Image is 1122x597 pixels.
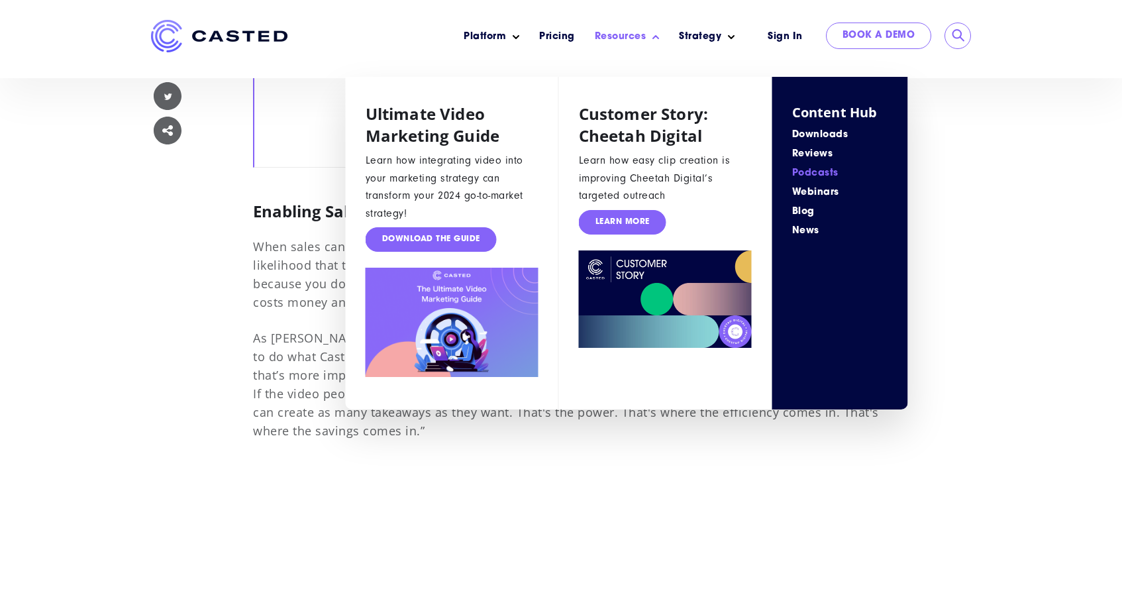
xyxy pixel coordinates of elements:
a: Platform [464,30,506,44]
p: As [PERSON_NAME] points out, if Cheetah hadn’t found Casted, “We would pay four times as much in ... [253,329,884,440]
p: Learn how easy clip creation is improving Cheetah Digital’s targeted outreach [579,152,752,205]
a: Learn More [579,210,666,235]
img: Casted _ Customer Story (Cheetah Digital)-01-1 [579,250,752,348]
a: Resources [595,30,646,44]
a: Pricing [539,30,575,44]
img: Casted_Logo_Horizontal_FullColor_PUR_BLUE [151,20,287,52]
nav: Main menu [307,20,744,54]
p: When sales can reach out a customer expresses interest in a topic, that increases the likelihood ... [253,237,884,311]
h5: Customer Story: Cheetah Digital [579,103,752,146]
a: Reviews [792,147,888,161]
a: Book a Demo [826,23,932,49]
a: Download the Guide [366,227,497,252]
strong: Enabling Sales with Bite-Sized Content to QUICKLY Reach Out to Customers [253,200,844,222]
a: Sign In [751,23,819,51]
a: Webinars [792,186,888,199]
a: Strategy [679,30,721,44]
img: Instagram post - 2 [366,268,538,377]
p: “For a business like ours, you don't need 10,000 views on a takeaway or website. You need the rig... [254,59,884,109]
a: Podcasts [792,166,888,180]
a: Blog [792,205,888,219]
p: Learn how integrating video into your marketing strategy can transform your 2024 go-to-market str... [366,152,538,222]
h5: Ultimate Video Marketing Guide [366,103,538,146]
img: Share [154,117,181,144]
a: News [792,224,888,238]
a: Downloads [792,128,888,142]
a: Content Hub [792,103,878,121]
img: Twitter [154,82,181,110]
input: Submit [952,29,965,42]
